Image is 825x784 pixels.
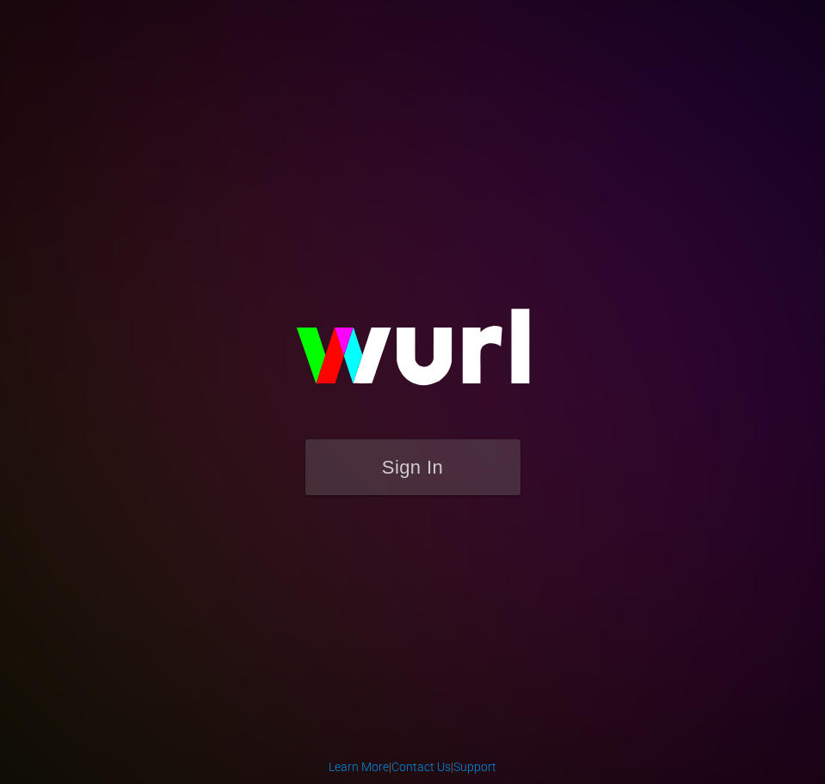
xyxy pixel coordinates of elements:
[329,760,389,774] a: Learn More
[329,758,496,775] div: | |
[241,272,585,438] img: wurl-logo-on-black-223613ac3d8ba8fe6dc639794a292ebdb59501304c7dfd60c99c58986ef67473.svg
[305,439,520,495] button: Sign In
[453,760,496,774] a: Support
[391,760,451,774] a: Contact Us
